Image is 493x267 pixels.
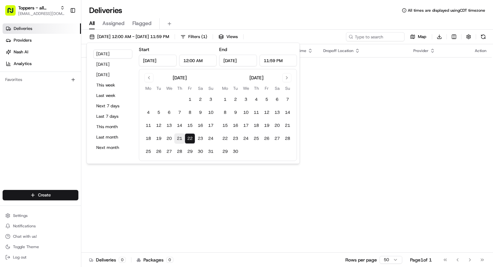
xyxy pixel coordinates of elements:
[3,59,81,69] a: Analytics
[93,70,132,79] button: [DATE]
[14,37,32,43] span: Providers
[251,107,261,118] button: 11
[29,69,89,74] div: We're available if you need us!
[195,146,206,157] button: 30
[230,146,241,157] button: 30
[164,146,174,157] button: 27
[14,26,32,32] span: Deliveries
[93,143,132,152] button: Next month
[173,74,187,81] div: [DATE]
[102,20,125,27] span: Assigned
[272,85,282,92] th: Saturday
[220,146,230,157] button: 29
[206,85,216,92] th: Sunday
[261,85,272,92] th: Friday
[206,133,216,144] button: 24
[418,34,426,40] span: Map
[195,94,206,105] button: 2
[3,3,67,18] button: Toppers - all locations[EMAIL_ADDRESS][DOMAIN_NAME]
[3,47,81,57] a: Nash AI
[139,47,149,52] label: Start
[3,221,78,231] button: Notifications
[178,32,210,41] button: Filters(1)
[58,118,71,124] span: [DATE]
[143,107,153,118] button: 4
[3,190,78,200] button: Create
[185,85,195,92] th: Friday
[3,74,78,85] div: Favorites
[58,101,71,106] span: [DATE]
[3,211,78,220] button: Settings
[241,120,251,131] button: 17
[195,107,206,118] button: 9
[14,49,28,55] span: Nash AI
[111,64,118,72] button: Start new chat
[3,232,78,241] button: Chat with us!
[153,107,164,118] button: 5
[251,85,261,92] th: Thursday
[20,101,53,106] span: [PERSON_NAME]
[3,23,81,34] a: Deliveries
[54,118,56,124] span: •
[7,7,20,20] img: Nash
[323,48,353,53] span: Dropoff Location
[13,223,36,229] span: Notifications
[219,47,227,52] label: End
[89,5,122,16] h1: Deliveries
[346,32,405,41] input: Type to search
[137,257,173,263] div: Packages
[241,85,251,92] th: Wednesday
[475,48,486,53] div: Action
[144,73,153,82] button: Go to previous month
[87,32,172,41] button: [DATE] 12:00 AM - [DATE] 11:59 PM
[185,120,195,131] button: 15
[260,55,297,66] input: Time
[220,120,230,131] button: 15
[230,120,241,131] button: 16
[17,42,107,49] input: Clear
[185,107,195,118] button: 8
[93,101,132,111] button: Next 7 days
[206,146,216,157] button: 31
[174,133,185,144] button: 21
[3,242,78,251] button: Toggle Theme
[282,120,293,131] button: 21
[29,62,107,69] div: Start new chat
[13,255,26,260] span: Log out
[164,85,174,92] th: Wednesday
[14,62,25,74] img: 8571987876998_91fb9ceb93ad5c398215_72.jpg
[3,253,78,262] button: Log out
[282,85,293,92] th: Sunday
[251,133,261,144] button: 25
[166,257,173,263] div: 0
[249,74,263,81] div: [DATE]
[206,107,216,118] button: 10
[174,120,185,131] button: 14
[89,257,126,263] div: Deliveries
[119,257,126,263] div: 0
[185,133,195,144] button: 22
[153,146,164,157] button: 26
[226,34,238,40] span: Views
[479,32,488,41] button: Refresh
[261,107,272,118] button: 12
[195,120,206,131] button: 16
[164,120,174,131] button: 13
[38,192,51,198] span: Create
[272,107,282,118] button: 13
[143,120,153,131] button: 11
[220,85,230,92] th: Monday
[7,85,44,90] div: Past conversations
[195,85,206,92] th: Saturday
[93,81,132,90] button: This week
[272,120,282,131] button: 20
[174,146,185,157] button: 28
[195,133,206,144] button: 23
[188,34,207,40] span: Filters
[261,120,272,131] button: 19
[13,213,28,218] span: Settings
[4,143,52,154] a: 📗Knowledge Base
[219,55,257,66] input: Date
[143,133,153,144] button: 18
[282,94,293,105] button: 7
